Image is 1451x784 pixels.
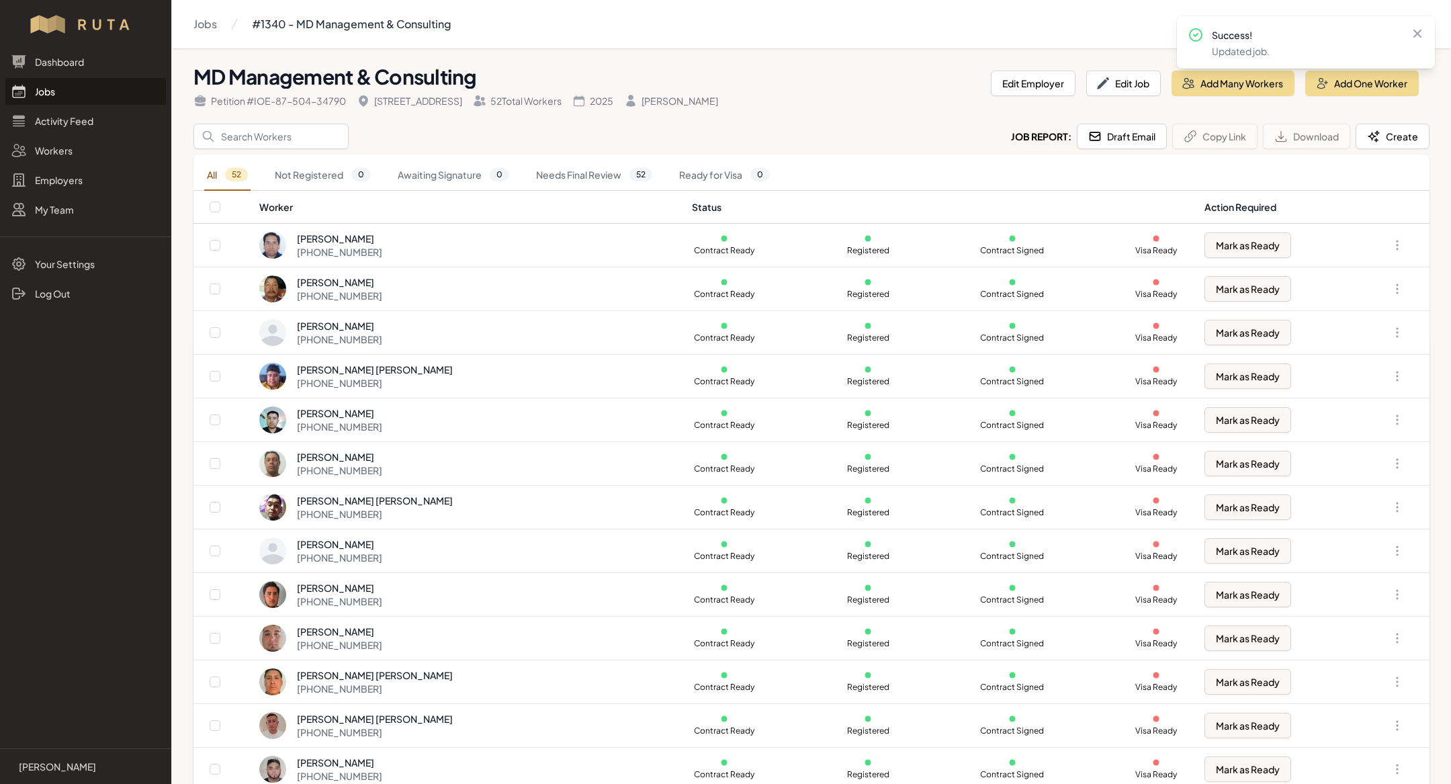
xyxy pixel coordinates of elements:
nav: Breadcrumb [193,11,451,38]
p: Contract Ready [692,551,756,562]
button: Mark as Ready [1204,276,1291,302]
a: Activity Feed [5,107,166,134]
p: Visa Ready [1124,595,1188,605]
div: [PERSON_NAME] [297,756,382,769]
p: Success! [1212,28,1400,42]
p: Contract Ready [692,464,756,474]
p: Visa Ready [1124,420,1188,431]
p: Contract Signed [980,682,1045,693]
div: [PHONE_NUMBER] [297,333,382,346]
h1: MD Management & Consulting [193,64,980,89]
div: [PERSON_NAME] [PERSON_NAME] [297,363,453,376]
button: Mark as Ready [1204,363,1291,389]
p: Contract Ready [692,769,756,780]
a: Awaiting Signature [395,160,512,191]
div: [PHONE_NUMBER] [297,551,382,564]
p: Visa Ready [1124,464,1188,474]
div: [PERSON_NAME] [297,581,382,595]
p: Contract Signed [980,333,1045,343]
a: Ready for Visa [676,160,773,191]
p: Contract Signed [980,289,1045,300]
div: [PHONE_NUMBER] [297,595,382,608]
p: Contract Ready [692,507,756,518]
a: Log Out [5,280,166,307]
div: [PHONE_NUMBER] [297,245,382,259]
p: [PERSON_NAME] [19,760,96,773]
button: Create [1356,124,1430,149]
div: [PERSON_NAME] [297,625,382,638]
a: Jobs [193,11,217,38]
div: [PERSON_NAME] [PERSON_NAME] [297,494,453,507]
button: Mark as Ready [1204,494,1291,520]
p: Updated job. [1212,44,1400,58]
p: Registered [836,595,900,605]
button: Mark as Ready [1204,713,1291,738]
p: Registered [836,245,900,256]
div: [PHONE_NUMBER] [297,507,453,521]
p: Visa Ready [1124,638,1188,649]
div: Worker [259,200,676,214]
div: [PERSON_NAME] [297,232,382,245]
button: Draft Email [1077,124,1167,149]
p: Visa Ready [1124,769,1188,780]
p: Contract Signed [980,551,1045,562]
p: Contract Signed [980,769,1045,780]
p: Registered [836,333,900,343]
button: Download [1263,124,1350,149]
button: Mark as Ready [1204,407,1291,433]
p: Contract Signed [980,376,1045,387]
p: Contract Signed [980,507,1045,518]
p: Contract Signed [980,245,1045,256]
button: Mark as Ready [1204,451,1291,476]
p: Contract Ready [692,376,756,387]
h2: Job Report: [1011,130,1071,143]
button: Mark as Ready [1204,232,1291,258]
div: 52 Total Workers [473,94,562,107]
div: [PERSON_NAME] [PERSON_NAME] [297,668,453,682]
p: Contract Ready [692,595,756,605]
p: Contract Ready [692,289,756,300]
div: [PHONE_NUMBER] [297,769,382,783]
p: Contract Ready [692,245,756,256]
p: Registered [836,638,900,649]
div: 2025 [572,94,613,107]
a: My Team [5,196,166,223]
a: Needs Final Review [533,160,655,191]
p: Visa Ready [1124,376,1188,387]
a: Not Registered [272,160,373,191]
span: 0 [351,168,371,181]
div: [PERSON_NAME] [297,537,382,551]
p: Registered [836,420,900,431]
a: Jobs [5,78,166,105]
div: [PHONE_NUMBER] [297,682,453,695]
button: Mark as Ready [1204,756,1291,782]
p: Contract Signed [980,726,1045,736]
p: Visa Ready [1124,507,1188,518]
p: Visa Ready [1124,551,1188,562]
button: Mark as Ready [1204,625,1291,651]
div: [PHONE_NUMBER] [297,638,382,652]
div: [PERSON_NAME] [297,450,382,464]
p: Registered [836,682,900,693]
p: Registered [836,464,900,474]
button: Edit Employer [991,71,1075,96]
div: [PERSON_NAME] [PERSON_NAME] [297,712,453,726]
p: Contract Ready [692,638,756,649]
p: Visa Ready [1124,245,1188,256]
p: Contract Signed [980,638,1045,649]
p: Registered [836,289,900,300]
span: 52 [225,168,248,181]
a: All [204,160,251,191]
div: [PHONE_NUMBER] [297,464,382,477]
input: Search Workers [193,124,349,149]
span: 0 [490,168,509,181]
p: Registered [836,726,900,736]
p: Contract Signed [980,595,1045,605]
a: Your Settings [5,251,166,277]
button: Copy Link [1172,124,1258,149]
p: Visa Ready [1124,726,1188,736]
p: Contract Ready [692,682,756,693]
p: Contract Signed [980,420,1045,431]
img: Workflow [28,13,143,35]
span: 52 [629,168,652,181]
